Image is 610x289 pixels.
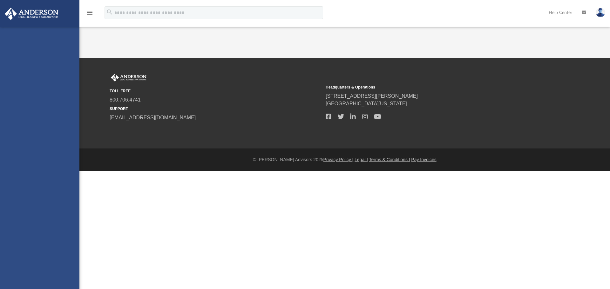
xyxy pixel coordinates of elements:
a: 800.706.4741 [110,97,141,102]
a: [STREET_ADDRESS][PERSON_NAME] [326,93,418,99]
a: Privacy Policy | [323,157,354,162]
img: User Pic [596,8,605,17]
i: menu [86,9,93,16]
img: Anderson Advisors Platinum Portal [110,74,148,82]
i: search [106,9,113,16]
small: SUPPORT [110,106,321,112]
a: Legal | [355,157,368,162]
div: © [PERSON_NAME] Advisors 2025 [79,156,610,163]
img: Anderson Advisors Platinum Portal [3,8,60,20]
small: Headquarters & Operations [326,84,537,90]
a: menu [86,12,93,16]
small: TOLL FREE [110,88,321,94]
a: [GEOGRAPHIC_DATA][US_STATE] [326,101,407,106]
a: Pay Invoices [411,157,436,162]
a: [EMAIL_ADDRESS][DOMAIN_NAME] [110,115,196,120]
a: Terms & Conditions | [369,157,410,162]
